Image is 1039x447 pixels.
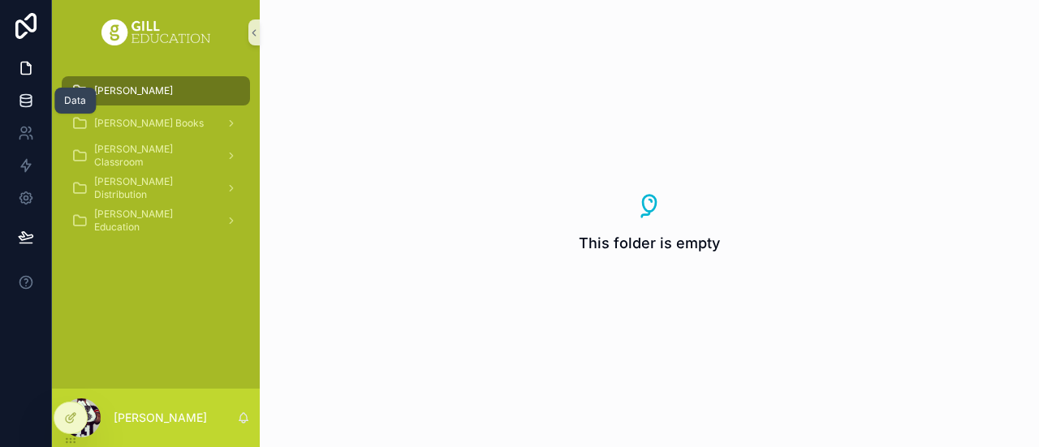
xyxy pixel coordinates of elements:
p: [PERSON_NAME] [114,410,207,426]
span: [PERSON_NAME] Distribution [94,175,213,201]
div: scrollable content [52,65,260,256]
span: This folder is empty [579,232,720,255]
a: [PERSON_NAME] Classroom [62,141,250,170]
a: [PERSON_NAME] Distribution [62,174,250,203]
a: [PERSON_NAME] Books [62,109,250,138]
a: [PERSON_NAME] Education [62,206,250,235]
a: [PERSON_NAME] [62,76,250,105]
span: [PERSON_NAME] Books [94,117,204,130]
span: [PERSON_NAME] Education [94,208,213,234]
span: [PERSON_NAME] [94,84,173,97]
div: Data [64,94,86,107]
span: [PERSON_NAME] Classroom [94,143,213,169]
img: App logo [101,19,209,45]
